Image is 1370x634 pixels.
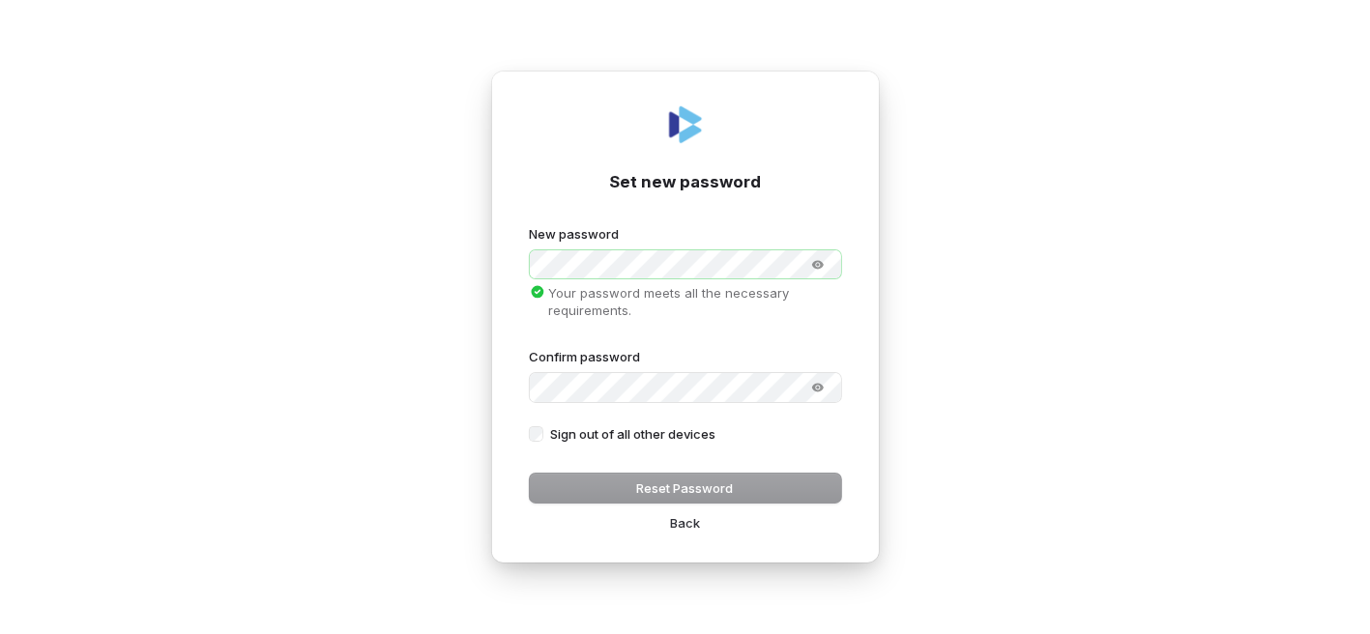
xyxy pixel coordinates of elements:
[799,253,837,276] button: Show password
[530,348,641,365] label: Confirm password
[670,514,700,532] a: Back
[550,425,715,443] p: Sign out of all other devices
[530,225,620,243] label: New password
[799,376,837,399] button: Show password
[530,171,841,194] h1: Set new password
[662,101,709,148] img: Coverbase
[530,284,841,319] p: Your password meets all the necessary requirements.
